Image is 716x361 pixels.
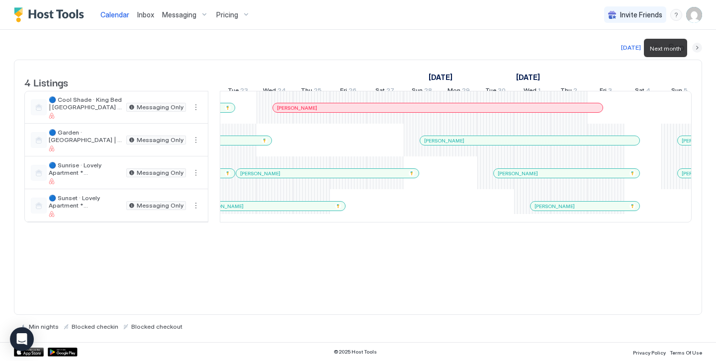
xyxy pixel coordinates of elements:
[412,86,423,97] span: Sun
[485,86,496,97] span: Tue
[240,86,248,97] span: 23
[447,86,460,97] span: Mon
[29,323,59,330] span: Min nights
[409,84,435,99] a: September 28, 2025
[334,349,377,355] span: © 2025 Host Tools
[190,101,202,113] button: More options
[216,10,238,19] span: Pricing
[190,134,202,146] button: More options
[686,7,702,23] div: User profile
[137,9,154,20] a: Inbox
[301,86,312,97] span: Thu
[131,323,182,330] span: Blocked checkout
[600,86,607,97] span: Fri
[162,10,196,19] span: Messaging
[445,84,472,99] a: September 29, 2025
[462,86,470,97] span: 29
[597,84,615,99] a: October 3, 2025
[49,96,122,111] span: 🔵 Cool Shade · King Bed | [GEOGRAPHIC_DATA] *Best Downtown Locations *Cool
[225,84,251,99] a: September 23, 2025
[277,86,286,97] span: 24
[386,86,394,97] span: 27
[190,101,202,113] div: menu
[10,327,34,351] div: Open Intercom Messenger
[137,10,154,19] span: Inbox
[514,70,542,84] a: October 1, 2025
[240,170,280,177] span: [PERSON_NAME]
[190,200,202,212] div: menu
[535,203,575,210] span: [PERSON_NAME]
[349,86,357,97] span: 26
[340,86,347,97] span: Fri
[498,170,538,177] span: [PERSON_NAME]
[48,348,78,357] a: Google Play Store
[646,86,650,97] span: 4
[608,86,612,97] span: 3
[650,45,681,52] span: Next month
[72,323,118,330] span: Blocked checkin
[620,42,642,54] button: [DATE]
[498,86,506,97] span: 30
[621,43,641,52] div: [DATE]
[521,84,543,99] a: October 1, 2025
[190,167,202,179] button: More options
[669,84,690,99] a: October 5, 2025
[100,9,129,20] a: Calendar
[560,86,572,97] span: Thu
[228,86,239,97] span: Tue
[100,10,129,19] span: Calendar
[14,7,89,22] a: Host Tools Logo
[298,84,324,99] a: September 25, 2025
[190,134,202,146] div: menu
[263,86,276,97] span: Wed
[558,84,580,99] a: October 2, 2025
[49,194,122,209] span: 🔵 Sunset · Lovely Apartment *[GEOGRAPHIC_DATA] Best Locations *Sunset
[684,86,688,97] span: 5
[24,74,68,89] span: 4 Listings
[190,167,202,179] div: menu
[49,161,122,176] span: 🔵 Sunrise · Lovely Apartment *[GEOGRAPHIC_DATA] Best Locations *Sunrise
[635,86,644,97] span: Sat
[14,348,44,357] a: App Store
[483,84,508,99] a: September 30, 2025
[373,84,397,99] a: September 27, 2025
[524,86,537,97] span: Wed
[670,9,682,21] div: menu
[261,84,288,99] a: September 24, 2025
[49,129,122,144] span: 🔵 Garden · [GEOGRAPHIC_DATA] | [GEOGRAPHIC_DATA] *Best Downtown Locations (4)
[424,86,432,97] span: 28
[633,350,666,356] span: Privacy Policy
[671,86,682,97] span: Sun
[692,43,702,53] button: Next month
[203,203,244,210] span: [PERSON_NAME]
[573,86,577,97] span: 2
[632,84,653,99] a: October 4, 2025
[375,86,385,97] span: Sat
[338,84,359,99] a: September 26, 2025
[277,105,317,111] span: [PERSON_NAME]
[633,347,666,357] a: Privacy Policy
[426,70,455,84] a: September 8, 2025
[190,200,202,212] button: More options
[424,138,464,144] span: [PERSON_NAME]
[670,347,702,357] a: Terms Of Use
[314,86,322,97] span: 25
[538,86,540,97] span: 1
[670,350,702,356] span: Terms Of Use
[620,10,662,19] span: Invite Friends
